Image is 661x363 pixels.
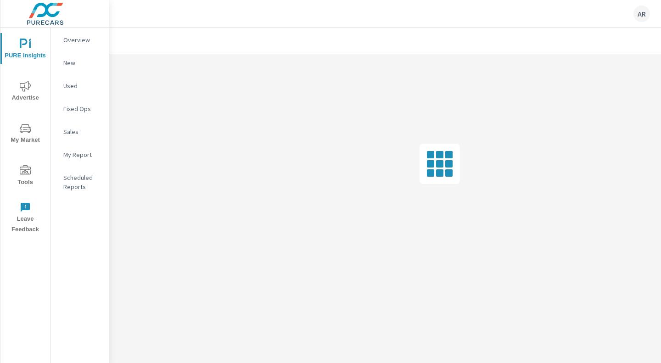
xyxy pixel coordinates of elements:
p: Fixed Ops [63,104,101,113]
div: nav menu [0,28,50,239]
div: Sales [50,125,109,139]
p: Used [63,81,101,90]
div: Fixed Ops [50,102,109,116]
p: My Report [63,150,101,159]
p: Sales [63,127,101,136]
div: Overview [50,33,109,47]
div: Scheduled Reports [50,171,109,194]
div: My Report [50,148,109,162]
span: Leave Feedback [3,202,47,235]
span: Tools [3,165,47,188]
span: Advertise [3,81,47,103]
div: New [50,56,109,70]
p: Scheduled Reports [63,173,101,191]
p: New [63,58,101,67]
div: Used [50,79,109,93]
span: PURE Insights [3,39,47,61]
p: Overview [63,35,101,45]
span: My Market [3,123,47,145]
div: AR [633,6,650,22]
